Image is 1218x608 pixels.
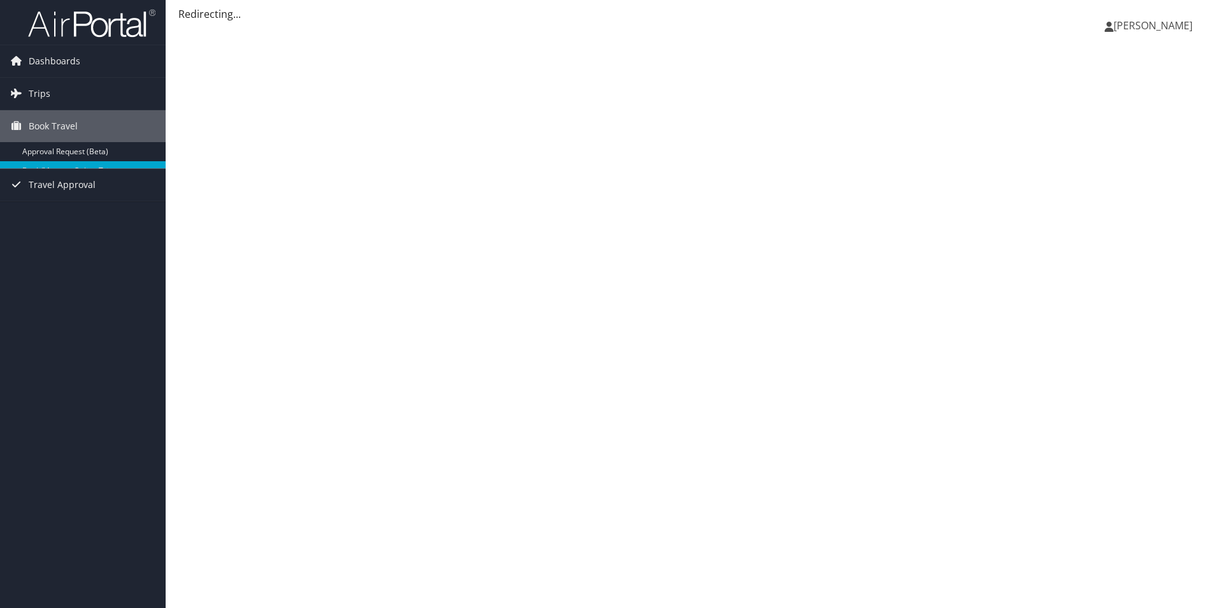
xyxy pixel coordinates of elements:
[29,110,78,142] span: Book Travel
[29,169,96,201] span: Travel Approval
[28,8,155,38] img: airportal-logo.png
[1105,6,1205,45] a: [PERSON_NAME]
[178,6,1205,22] div: Redirecting...
[29,45,80,77] span: Dashboards
[1114,18,1193,33] span: [PERSON_NAME]
[29,78,50,110] span: Trips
